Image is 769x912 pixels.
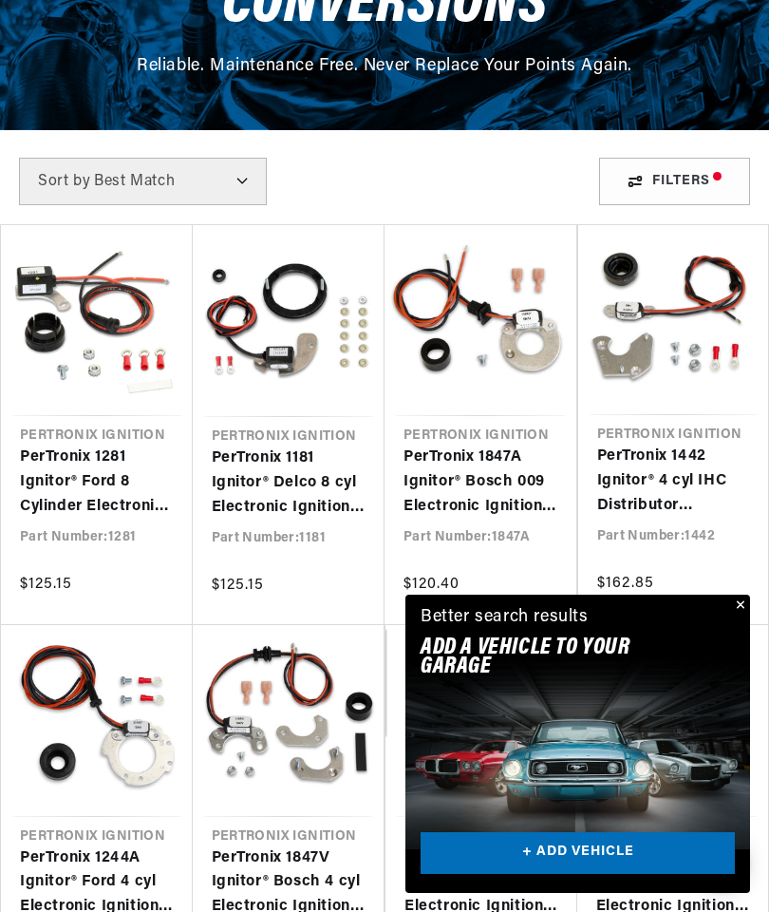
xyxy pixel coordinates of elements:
[403,446,557,519] a: PerTronix 1847A Ignitor® Bosch 009 Electronic Ignition Conversion Kit
[212,446,366,520] a: PerTronix 1181 Ignitor® Delco 8 cyl Electronic Ignition Conversion Kit
[421,832,735,875] a: + ADD VEHICLE
[38,174,90,189] span: Sort by
[421,638,687,677] h2: Add A VEHICLE to your garage
[19,158,267,205] select: Sort by
[599,158,750,205] div: Filters
[20,446,174,519] a: PerTronix 1281 Ignitor® Ford 8 Cylinder Electronic Ignition Conversion Kit
[727,595,750,617] button: Close
[137,58,632,75] span: Reliable. Maintenance Free. Never Replace Your Points Again.
[421,604,589,632] div: Better search results
[597,445,750,518] a: PerTronix 1442 Ignitor® 4 cyl IHC Distributor Electronic Ignition Conversion Kit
